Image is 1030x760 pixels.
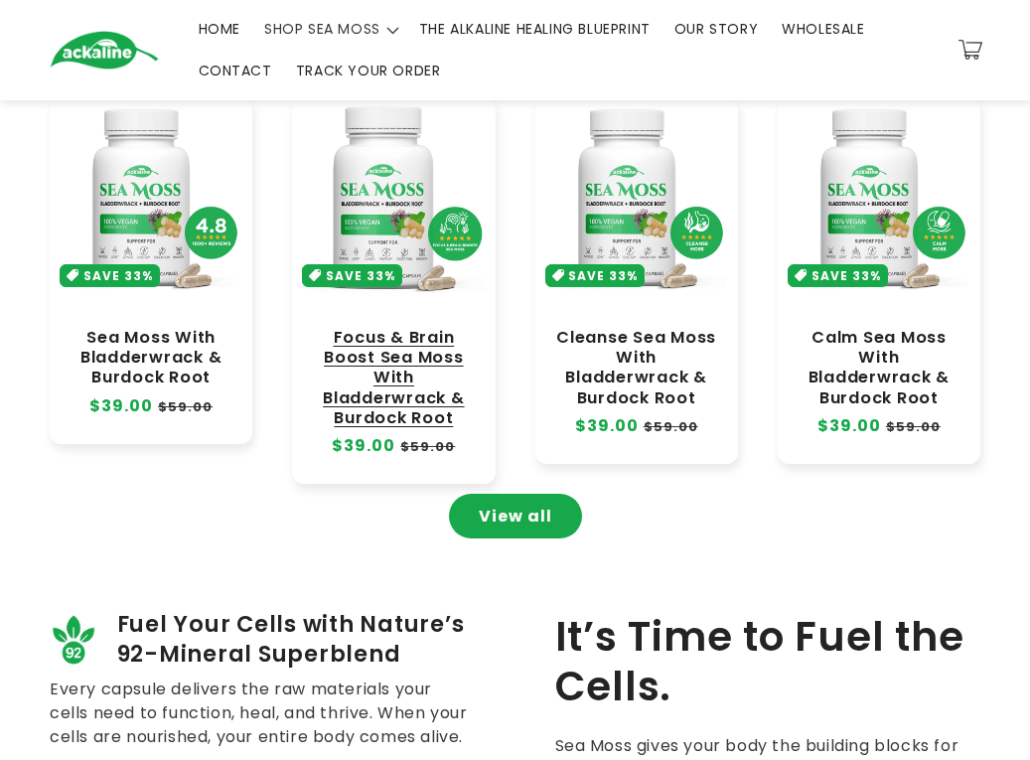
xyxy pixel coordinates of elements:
a: View all products in the Sea Moss Capsules collection [449,494,582,538]
span: Fuel Your Cells with Nature’s 92-Mineral Superblend [117,610,476,669]
a: TRACK YOUR ORDER [284,50,453,91]
a: THE ALKALINE HEALING BLUEPRINT [407,8,662,50]
summary: SHOP SEA MOSS [252,8,407,50]
h2: It’s Time to Fuel the Cells. [555,612,981,712]
img: 92_minerals_0af21d8c-fe1a-43ec-98b6-8e1103ae452c.png [50,615,99,665]
a: OUR STORY [662,8,770,50]
p: Every capsule delivers the raw materials your cells need to function, heal, and thrive. When your... [50,678,476,749]
span: OUR STORY [674,20,758,38]
span: SHOP SEA MOSS [264,20,380,38]
a: Sea Moss With Bladderwrack & Burdock Root [70,328,232,387]
a: WHOLESALE [770,8,876,50]
span: TRACK YOUR ORDER [296,62,441,79]
span: CONTACT [199,62,272,79]
a: CONTACT [187,50,284,91]
span: HOME [199,20,240,38]
a: Cleanse Sea Moss With Bladderwrack & Burdock Root [555,328,718,408]
a: Calm Sea Moss With Bladderwrack & Burdock Root [798,328,960,408]
img: Ackaline [50,31,159,70]
a: HOME [187,8,252,50]
ul: Slider [50,98,980,484]
a: Focus & Brain Boost Sea Moss With Bladderwrack & Burdock Root [312,328,475,428]
span: WHOLESALE [782,20,864,38]
span: THE ALKALINE HEALING BLUEPRINT [419,20,651,38]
